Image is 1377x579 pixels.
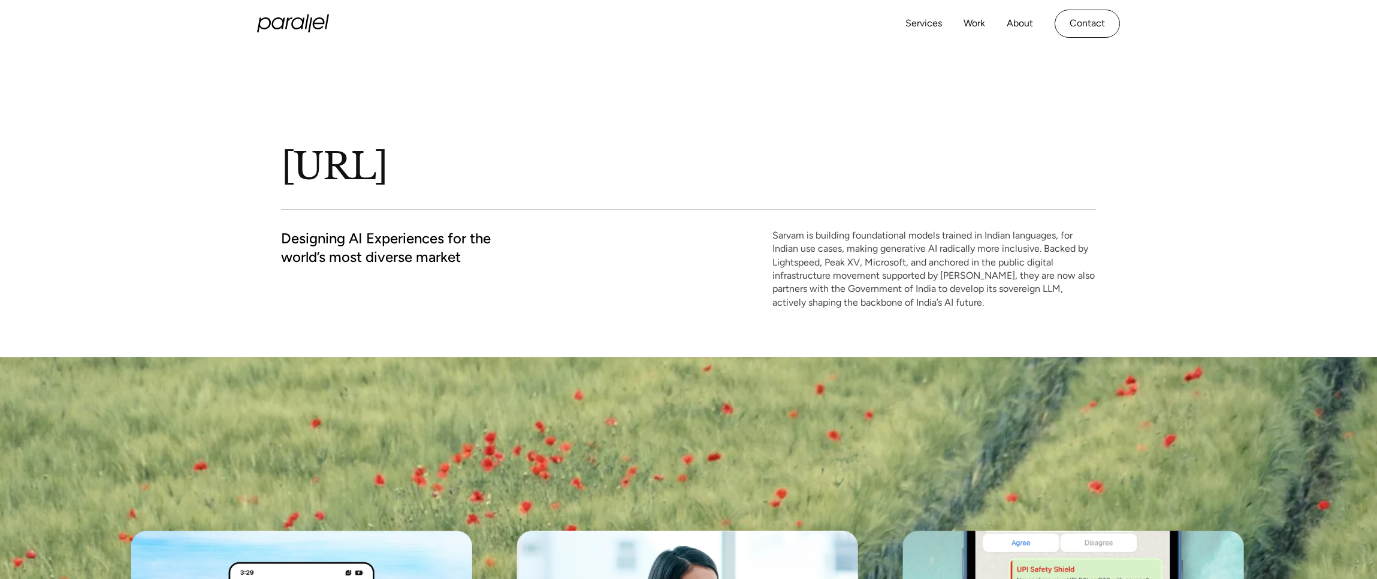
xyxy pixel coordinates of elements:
[772,229,1096,309] p: Sarvam is building foundational models trained in Indian languages, for Indian use cases, making ...
[257,14,329,32] a: home
[281,143,760,190] h1: [URL]
[281,229,491,266] h2: Designing AI Experiences for the world’s most diverse market
[905,15,942,32] a: Services
[1007,15,1033,32] a: About
[1055,10,1120,38] a: Contact
[964,15,985,32] a: Work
